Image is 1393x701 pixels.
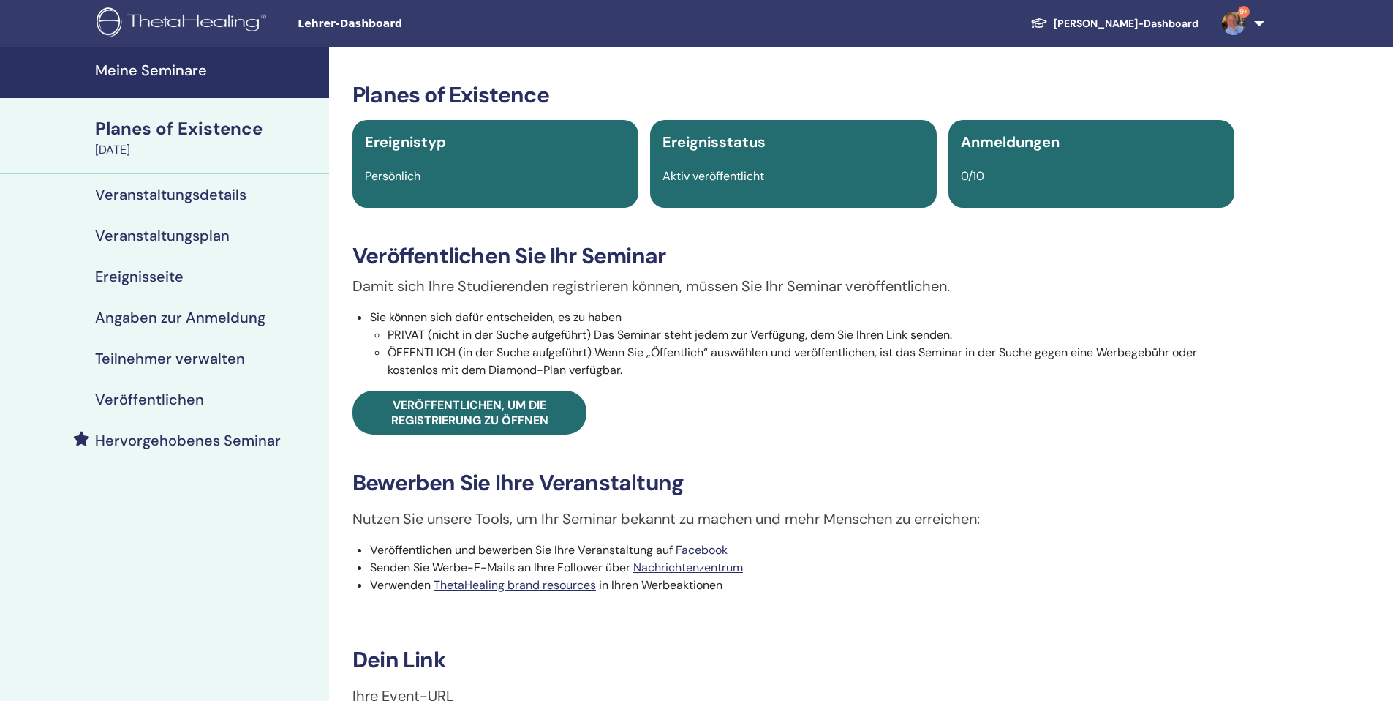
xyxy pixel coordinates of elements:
[388,326,1234,344] li: PRIVAT (nicht in der Suche aufgeführt) Das Seminar steht jedem zur Verfügung, dem Sie Ihren Link ...
[352,243,1234,269] h3: Veröffentlichen Sie Ihr Seminar
[961,168,984,184] span: 0/10
[662,132,766,151] span: Ereignisstatus
[352,82,1234,108] h3: Planes of Existence
[95,186,246,203] h4: Veranstaltungsdetails
[95,350,245,367] h4: Teilnehmer verwalten
[95,268,184,285] h4: Ereignisseite
[370,577,1234,594] li: Verwenden in Ihren Werbeaktionen
[434,577,596,593] a: ThetaHealing brand resources
[370,541,1234,559] li: Veröffentlichen und bewerben Sie Ihre Veranstaltung auf
[352,275,1234,297] p: Damit sich Ihre Studierenden registrieren können, müssen Sie Ihr Seminar veröffentlichen.
[352,647,1234,673] h3: Dein Link
[662,168,764,184] span: Aktiv veröffentlicht
[86,116,329,159] a: Planes of Existence[DATE]
[352,391,586,435] a: Veröffentlichen, um die Registrierung zu öffnen
[388,344,1234,379] li: ÖFFENTLICH (in der Suche aufgeführt) Wenn Sie „Öffentlich“ auswählen und veröffentlichen, ist das...
[365,168,420,184] span: Persönlich
[97,7,271,40] img: logo.png
[95,61,320,79] h4: Meine Seminare
[365,132,446,151] span: Ereignistyp
[95,116,320,141] div: Planes of Existence
[95,432,281,449] h4: Hervorgehobenes Seminar
[1238,6,1250,18] span: 9+
[1030,17,1048,29] img: graduation-cap-white.svg
[961,132,1060,151] span: Anmeldungen
[95,309,265,326] h4: Angaben zur Anmeldung
[1019,10,1210,37] a: [PERSON_NAME]-Dashboard
[95,227,230,244] h4: Veranstaltungsplan
[352,508,1234,530] p: Nutzen Sie unsere Tools, um Ihr Seminar bekannt zu machen und mehr Menschen zu erreichen:
[370,309,1234,379] li: Sie können sich dafür entscheiden, es zu haben
[370,559,1234,577] li: Senden Sie Werbe-E-Mails an Ihre Follower über
[1222,12,1245,35] img: default.jpg
[633,560,743,575] a: Nachrichtenzentrum
[95,141,320,159] div: [DATE]
[391,397,548,428] span: Veröffentlichen, um die Registrierung zu öffnen
[298,16,517,31] span: Lehrer-Dashboard
[352,470,1234,496] h3: Bewerben Sie Ihre Veranstaltung
[95,391,204,408] h4: Veröffentlichen
[676,542,728,558] a: Facebook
